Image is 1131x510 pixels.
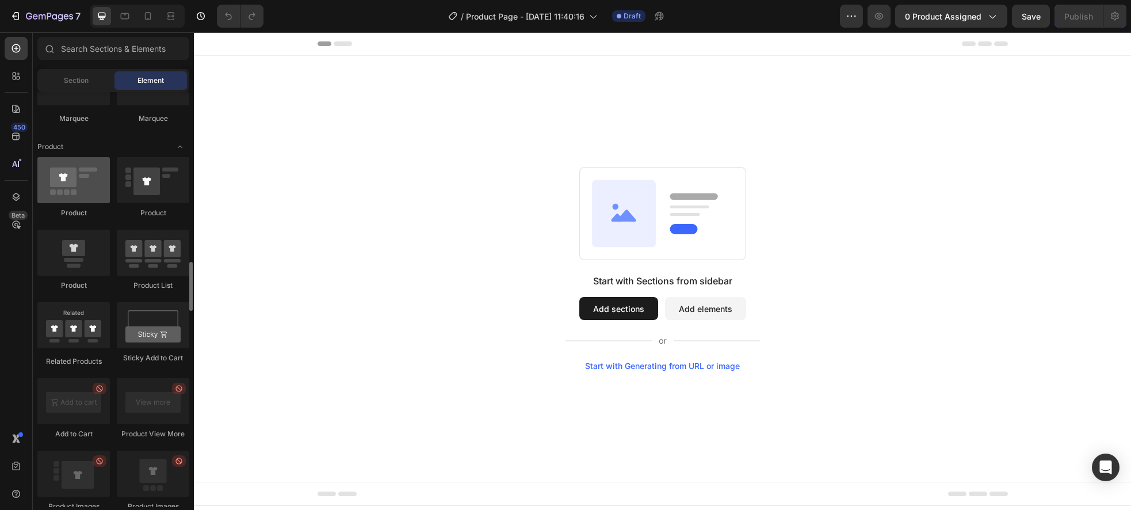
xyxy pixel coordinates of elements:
span: Element [137,75,164,86]
span: Toggle open [171,138,189,156]
div: Product View More [117,429,189,439]
div: Start with Sections from sidebar [399,242,538,256]
div: Product [117,208,189,218]
span: Section [64,75,89,86]
span: Product [37,142,63,152]
span: 0 product assigned [905,10,981,22]
div: Start with Generating from URL or image [391,329,546,338]
div: Open Intercom Messenger [1092,454,1119,481]
div: Beta [9,211,28,220]
span: Product Page - [DATE] 11:40:16 [466,10,584,22]
iframe: Design area [194,32,1131,510]
button: 0 product assigned [895,5,1007,28]
div: Product [37,208,110,218]
button: Add elements [471,265,552,288]
p: 7 [75,9,81,23]
div: Marquee [37,113,110,124]
div: Add to Cart [37,429,110,439]
span: / [461,10,464,22]
div: Sticky Add to Cart [117,353,189,363]
button: Add sections [385,265,464,288]
span: Draft [624,11,641,21]
div: Product [37,280,110,291]
input: Search Sections & Elements [37,37,189,60]
div: Undo/Redo [217,5,263,28]
div: Related Products [37,356,110,367]
button: Publish [1054,5,1103,28]
div: 450 [11,123,28,132]
button: 7 [5,5,86,28]
div: Publish [1064,10,1093,22]
button: Save [1012,5,1050,28]
div: Marquee [117,113,189,124]
div: Product List [117,280,189,291]
span: Save [1022,12,1041,21]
